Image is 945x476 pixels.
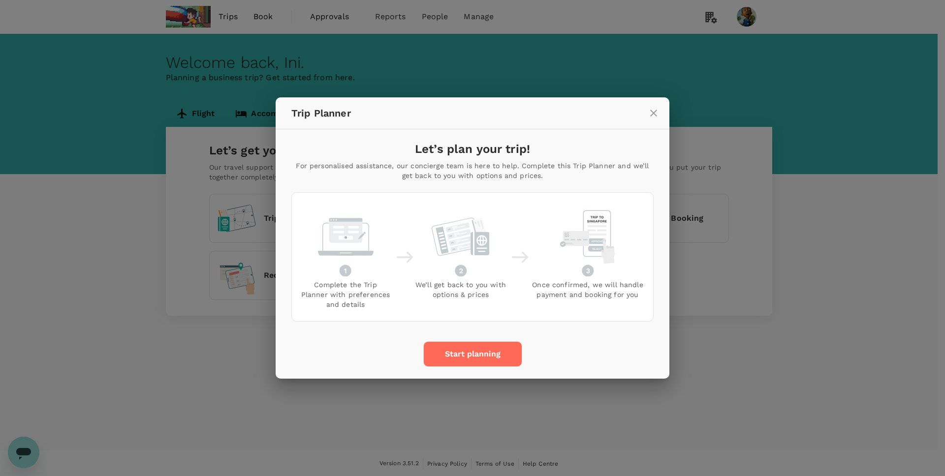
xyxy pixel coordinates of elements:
p: Once confirmed, we will handle payment and booking for you [530,280,645,299]
p: For personalised assistance, our concierge team is here to help. Complete this Trip Planner and w... [291,161,654,180]
p: Complete the Trip Planner with preferences and details [300,280,391,309]
button: Start planning [423,341,522,367]
p: We’ll get back to you with options & prices [415,280,506,299]
h5: Let’s plan your trip! [291,141,654,157]
h6: Trip Planner [291,105,654,121]
button: close [642,101,665,125]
